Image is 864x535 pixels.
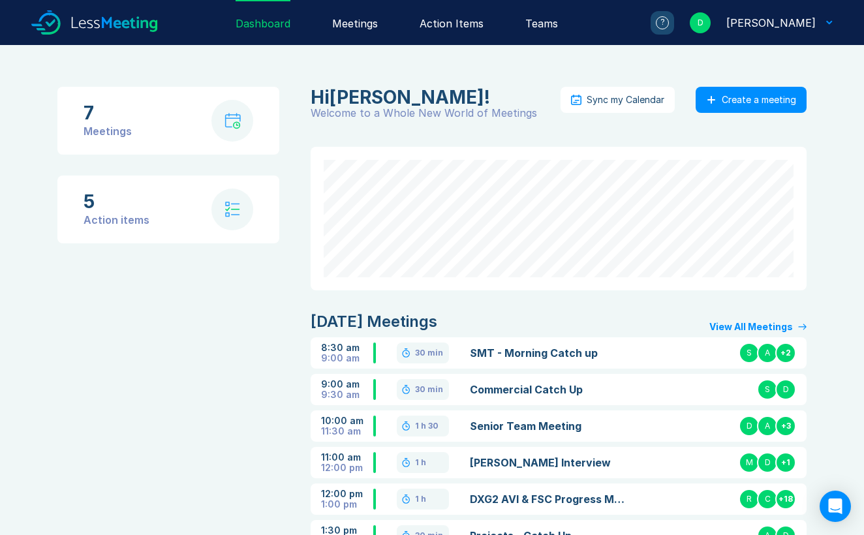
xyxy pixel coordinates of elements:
div: 12:00 pm [321,463,373,473]
div: Create a meeting [722,95,796,105]
div: 8:30 am [321,343,373,353]
div: D [775,379,796,400]
div: 11:30 am [321,426,373,436]
div: + 1 [775,452,796,473]
div: Meetings [84,123,132,139]
div: D [757,452,778,473]
div: D [739,416,760,436]
div: A [757,343,778,363]
div: M [739,452,760,473]
div: View All Meetings [709,322,793,332]
div: 1:00 pm [321,499,373,510]
div: 10:00 am [321,416,373,426]
img: check-list.svg [225,202,240,217]
div: + 18 [775,489,796,510]
a: DXG2 AVI & FSC Progress Meeting [470,491,628,507]
button: Create a meeting [696,87,807,113]
a: View All Meetings [709,322,807,332]
div: 1 h [415,457,426,468]
div: Sync my Calendar [587,95,664,105]
div: [DATE] Meetings [311,311,437,332]
div: 30 min [415,348,443,358]
div: 11:00 am [321,452,373,463]
a: SMT - Morning Catch up [470,345,628,361]
div: A [757,416,778,436]
div: 30 min [415,384,443,395]
div: Danny Sisson [311,87,553,108]
button: Sync my Calendar [561,87,675,113]
div: Welcome to a Whole New World of Meetings [311,108,561,118]
img: calendar-with-clock.svg [224,113,241,129]
a: Senior Team Meeting [470,418,628,434]
a: [PERSON_NAME] Interview [470,455,628,470]
div: ? [656,16,669,29]
div: D [690,12,711,33]
div: S [739,343,760,363]
div: 9:30 am [321,390,373,400]
div: Open Intercom Messenger [820,491,851,522]
div: 9:00 am [321,353,373,363]
div: 7 [84,102,132,123]
div: 1 h 30 [415,421,439,431]
div: Action items [84,212,149,228]
div: 5 [84,191,149,212]
div: R [739,489,760,510]
div: + 2 [775,343,796,363]
div: C [757,489,778,510]
div: S [757,379,778,400]
div: 1 h [415,494,426,504]
a: ? [635,11,674,35]
div: 9:00 am [321,379,373,390]
div: 12:00 pm [321,489,373,499]
div: + 3 [775,416,796,436]
a: Commercial Catch Up [470,382,628,397]
div: Danny Sisson [726,15,816,31]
